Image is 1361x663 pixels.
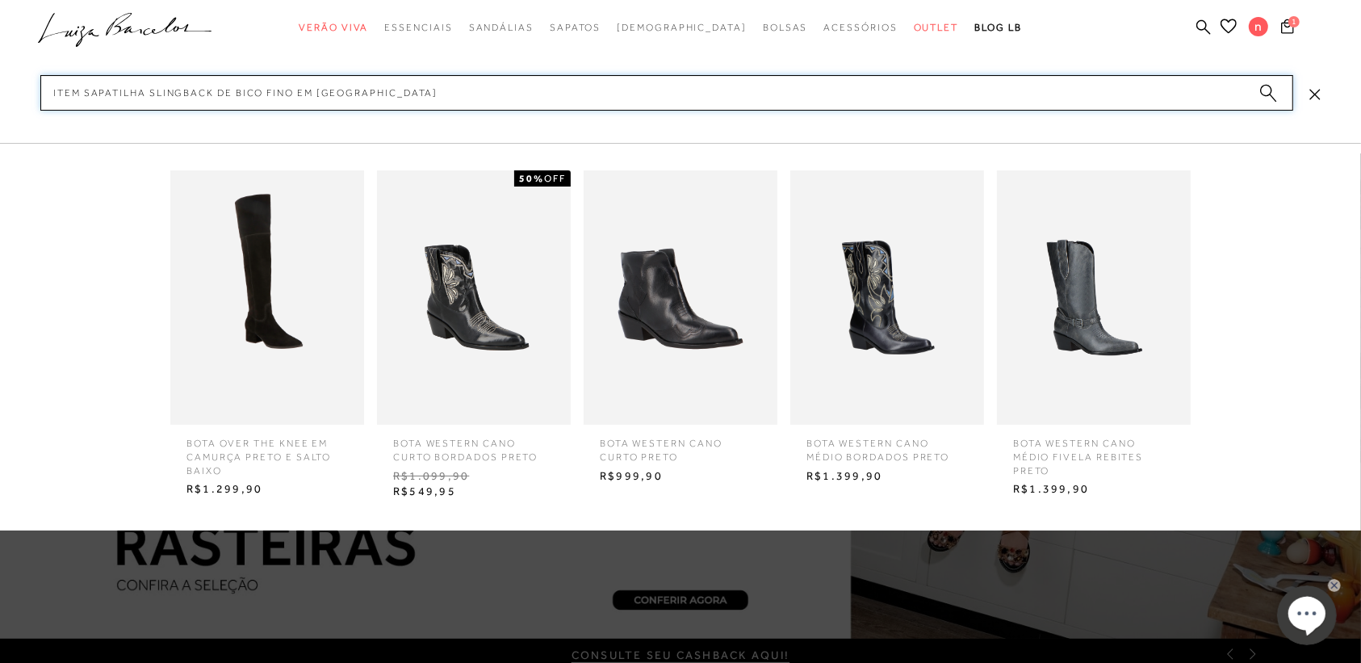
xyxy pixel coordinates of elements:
span: BOTA WESTERN CANO CURTO PRETO [588,425,773,464]
a: BOTA WESTERN CANO MÉDIO BORDADOS PRETO BOTA WESTERN CANO MÉDIO BORDADOS PRETO R$1.399,90 [786,170,988,488]
span: Verão Viva [299,22,368,33]
img: BOTA OVER THE KNEE EM CAMURÇA PRETO E SALTO BAIXO [170,170,364,425]
img: BOTA WESTERN CANO CURTO BORDADOS PRETO [377,170,571,425]
span: [DEMOGRAPHIC_DATA] [617,22,747,33]
span: Sapatos [550,22,601,33]
a: BOTA WESTERN CANO CURTO BORDADOS PRETO 50%OFF BOTA WESTERN CANO CURTO BORDADOS PRETO R$1.099,90 R... [373,170,575,504]
a: categoryNavScreenReaderText [299,13,368,43]
a: BLOG LB [974,13,1021,43]
a: categoryNavScreenReaderText [824,13,898,43]
span: Outlet [914,22,959,33]
span: BLOG LB [974,22,1021,33]
a: BOTA OVER THE KNEE EM CAMURÇA PRETO E SALTO BAIXO BOTA OVER THE KNEE EM CAMURÇA PRETO E SALTO BAI... [166,170,368,501]
span: R$1.099,90 [381,464,567,489]
button: 1 [1276,18,1299,40]
input: Buscar. [40,75,1293,111]
a: categoryNavScreenReaderText [384,13,452,43]
img: BOTA WESTERN CANO MÉDIO FIVELA REBITES PRETO [997,170,1191,425]
span: R$1.299,90 [174,477,360,501]
span: R$549,95 [381,480,567,504]
span: 1 [1288,16,1300,27]
a: categoryNavScreenReaderText [914,13,959,43]
span: BOTA OVER THE KNEE EM CAMURÇA PRETO E SALTO BAIXO [174,425,360,477]
a: BOTA WESTERN CANO MÉDIO FIVELA REBITES PRETO BOTA WESTERN CANO MÉDIO FIVELA REBITES PRETO R$1.399,90 [993,170,1195,501]
span: n [1249,17,1268,36]
img: BOTA WESTERN CANO CURTO PRETO [584,170,777,425]
span: BOTA WESTERN CANO MÉDIO FIVELA REBITES PRETO [1001,425,1187,477]
button: n [1242,16,1276,41]
a: noSubCategoriesText [617,13,747,43]
span: Essenciais [384,22,452,33]
a: categoryNavScreenReaderText [550,13,601,43]
img: BOTA WESTERN CANO MÉDIO BORDADOS PRETO [790,170,984,425]
span: Bolsas [763,22,808,33]
span: R$999,90 [588,464,773,489]
span: R$1.399,90 [794,464,980,489]
span: R$1.399,90 [1001,477,1187,501]
span: Acessórios [824,22,898,33]
span: BOTA WESTERN CANO CURTO BORDADOS PRETO [381,425,567,464]
span: Sandálias [469,22,534,33]
span: BOTA WESTERN CANO MÉDIO BORDADOS PRETO [794,425,980,464]
a: categoryNavScreenReaderText [763,13,808,43]
strong: 50% [519,173,544,184]
a: categoryNavScreenReaderText [469,13,534,43]
a: BOTA WESTERN CANO CURTO PRETO BOTA WESTERN CANO CURTO PRETO R$999,90 [580,170,781,488]
span: OFF [544,173,566,184]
